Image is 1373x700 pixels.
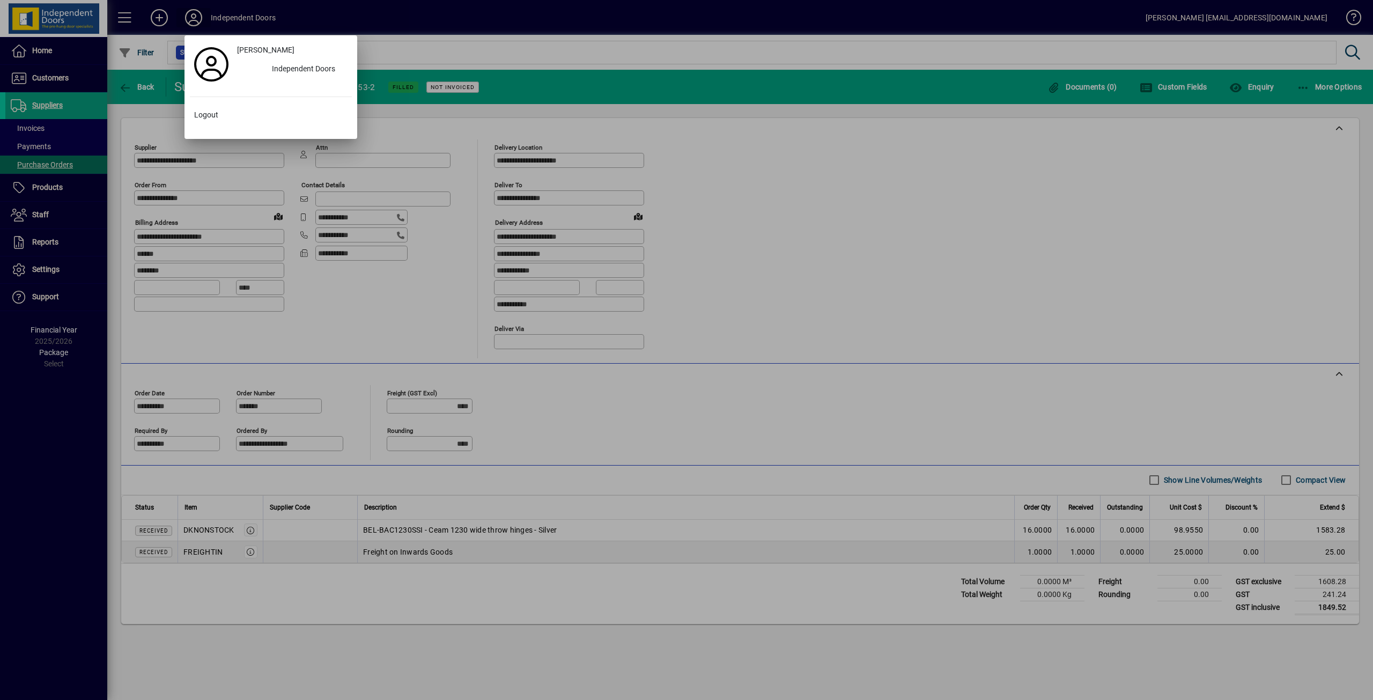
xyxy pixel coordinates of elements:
button: Independent Doors [233,60,352,79]
span: Logout [194,109,218,121]
div: Independent Doors [263,60,352,79]
button: Logout [190,106,352,125]
span: [PERSON_NAME] [237,45,294,56]
a: [PERSON_NAME] [233,41,352,60]
a: Profile [190,55,233,74]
